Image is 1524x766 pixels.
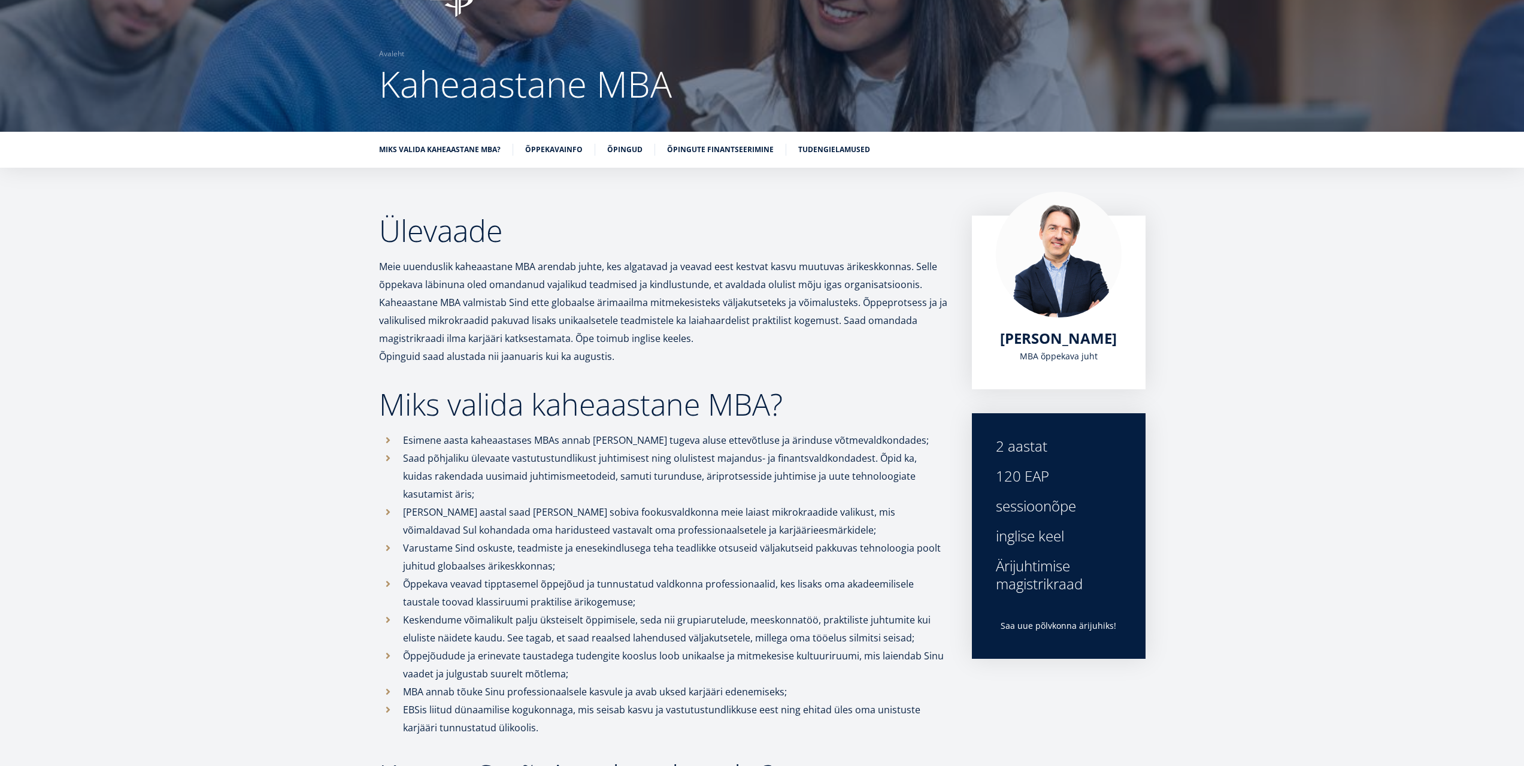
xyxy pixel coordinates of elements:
p: [PERSON_NAME] aastal saad [PERSON_NAME] sobiva fookusvaldkonna meie laiast mikrokraadide valikust... [403,503,948,539]
div: 120 EAP [996,467,1122,485]
p: Meie uuenduslik kaheaastane MBA arendab juhte, kes algatavad ja veavad eest kestvat kasvu muutuva... [379,258,948,347]
a: Miks valida kaheaastane MBA? [379,144,501,156]
input: Üheaastane eestikeelne MBA [3,118,11,126]
a: [PERSON_NAME] [1000,329,1117,347]
p: Saad põhjaliku ülevaate vastutustundlikust juhtimisest ning olulistest majandus- ja finantsvaldko... [403,449,948,503]
p: EBSis liitud dünaamilise kogukonnaga, mis seisab kasvu ja vastutustundlikkuse eest ning ehitad ül... [403,701,948,737]
div: inglise keel [996,527,1122,545]
h2: Miks valida kaheaastane MBA? [379,389,948,419]
a: Õpingud [607,144,643,156]
p: Esimene aasta kaheaastases MBAs annab [PERSON_NAME] tugeva aluse ettevõtluse ja ärinduse võtmeval... [403,431,948,449]
div: 2 aastat [996,437,1122,455]
div: Ärijuhtimise magistrikraad [996,557,1122,593]
input: Kaheaastane MBA [3,134,11,141]
p: Keskendume võimalikult palju üksteiselt õppimisele, seda nii grupiarutelude, meeskonnatöö, prakti... [403,611,948,647]
p: Varustame Sind oskuste, teadmiste ja enesekindlusega teha teadlikke otsuseid väljakutseid pakkuva... [403,539,948,575]
p: Õpinguid saad alustada nii jaanuaris kui ka augustis. [379,347,948,365]
p: Õppekava veavad tipptasemel õppejõud ja tunnustatud valdkonna professionaalid, kes lisaks oma aka... [403,575,948,611]
span: Tehnoloogia ja innovatsiooni juhtimine (MBA) [14,149,176,159]
h2: Ülevaade [379,216,948,246]
a: Avaleht [379,48,404,60]
p: MBA annab tõuke Sinu professionaalsele kasvule ja avab uksed karjääri edenemiseks; [403,683,948,701]
a: Õpingute finantseerimine [667,144,774,156]
span: Kaheaastane MBA [379,59,672,108]
span: [PERSON_NAME] [1000,328,1117,348]
div: MBA õppekava juht [996,347,1122,365]
p: Õppejõudude ja erinevate taustadega tudengite kooslus loob unikaalse ja mitmekesise kultuuriruumi... [403,647,948,683]
span: Üheaastane eestikeelne MBA [14,117,117,128]
a: Tudengielamused [798,144,870,156]
img: Marko Rillo [996,192,1122,317]
span: Perekonnanimi [284,1,339,11]
p: Saa uue põlvkonna ärijuhiks! [996,617,1122,635]
span: Kaheaastane MBA [14,133,78,144]
input: Tehnoloogia ja innovatsiooni juhtimine (MBA) [3,149,11,157]
a: Õppekavainfo [525,144,583,156]
div: sessioonõpe [996,497,1122,515]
